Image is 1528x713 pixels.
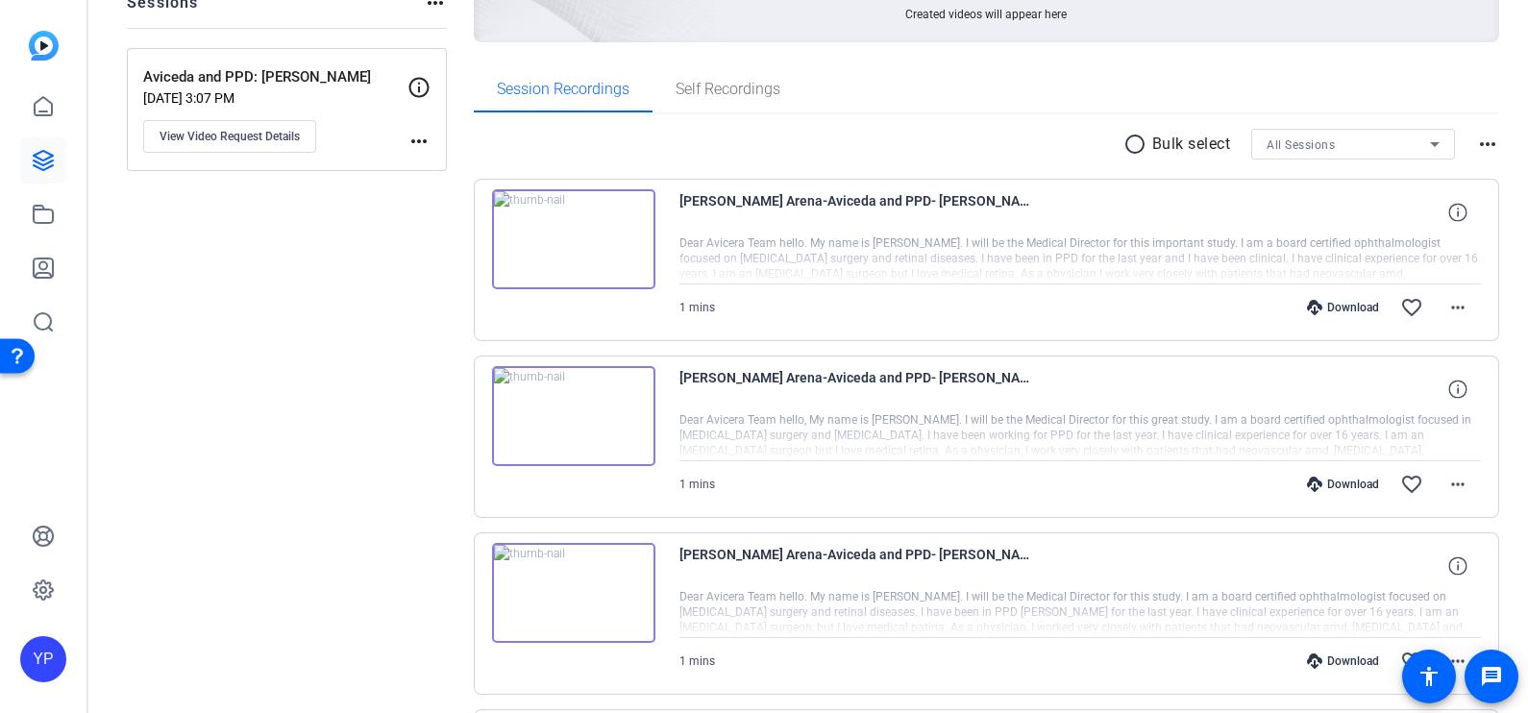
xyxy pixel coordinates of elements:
span: [PERSON_NAME] Arena-Aviceda and PPD- [PERSON_NAME][GEOGRAPHIC_DATA]-Aviceda and PPD- [PERSON_NAME... [679,543,1035,589]
div: Download [1297,477,1389,492]
span: View Video Request Details [160,129,300,144]
span: 1 mins [679,301,715,314]
span: Self Recordings [676,82,780,97]
img: thumb-nail [492,543,655,643]
mat-icon: more_horiz [407,130,431,153]
mat-icon: favorite_border [1400,473,1423,496]
mat-icon: more_horiz [1446,473,1469,496]
span: [PERSON_NAME] Arena-Aviceda and PPD- [PERSON_NAME][GEOGRAPHIC_DATA]-Aviceda and PPD- [PERSON_NAME... [679,366,1035,412]
mat-icon: favorite_border [1400,296,1423,319]
p: [DATE] 3:07 PM [143,90,407,106]
mat-icon: more_horiz [1446,650,1469,673]
mat-icon: more_horiz [1476,133,1499,156]
button: View Video Request Details [143,120,316,153]
p: Aviceda and PPD: [PERSON_NAME] [143,66,407,88]
img: thumb-nail [492,189,655,289]
span: 1 mins [679,478,715,491]
div: Download [1297,653,1389,669]
mat-icon: radio_button_unchecked [1123,133,1152,156]
mat-icon: accessibility [1417,665,1441,688]
p: Bulk select [1152,133,1231,156]
img: thumb-nail [492,366,655,466]
span: Session Recordings [497,82,629,97]
img: blue-gradient.svg [29,31,59,61]
div: YP [20,636,66,682]
span: [PERSON_NAME] Arena-Aviceda and PPD- [PERSON_NAME][GEOGRAPHIC_DATA]-Aviceda and PPD- [PERSON_NAME... [679,189,1035,235]
div: Download [1297,300,1389,315]
span: All Sessions [1267,138,1335,152]
mat-icon: favorite_border [1400,650,1423,673]
span: 1 mins [679,654,715,668]
span: Created videos will appear here [905,7,1067,22]
mat-icon: message [1480,665,1503,688]
mat-icon: more_horiz [1446,296,1469,319]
